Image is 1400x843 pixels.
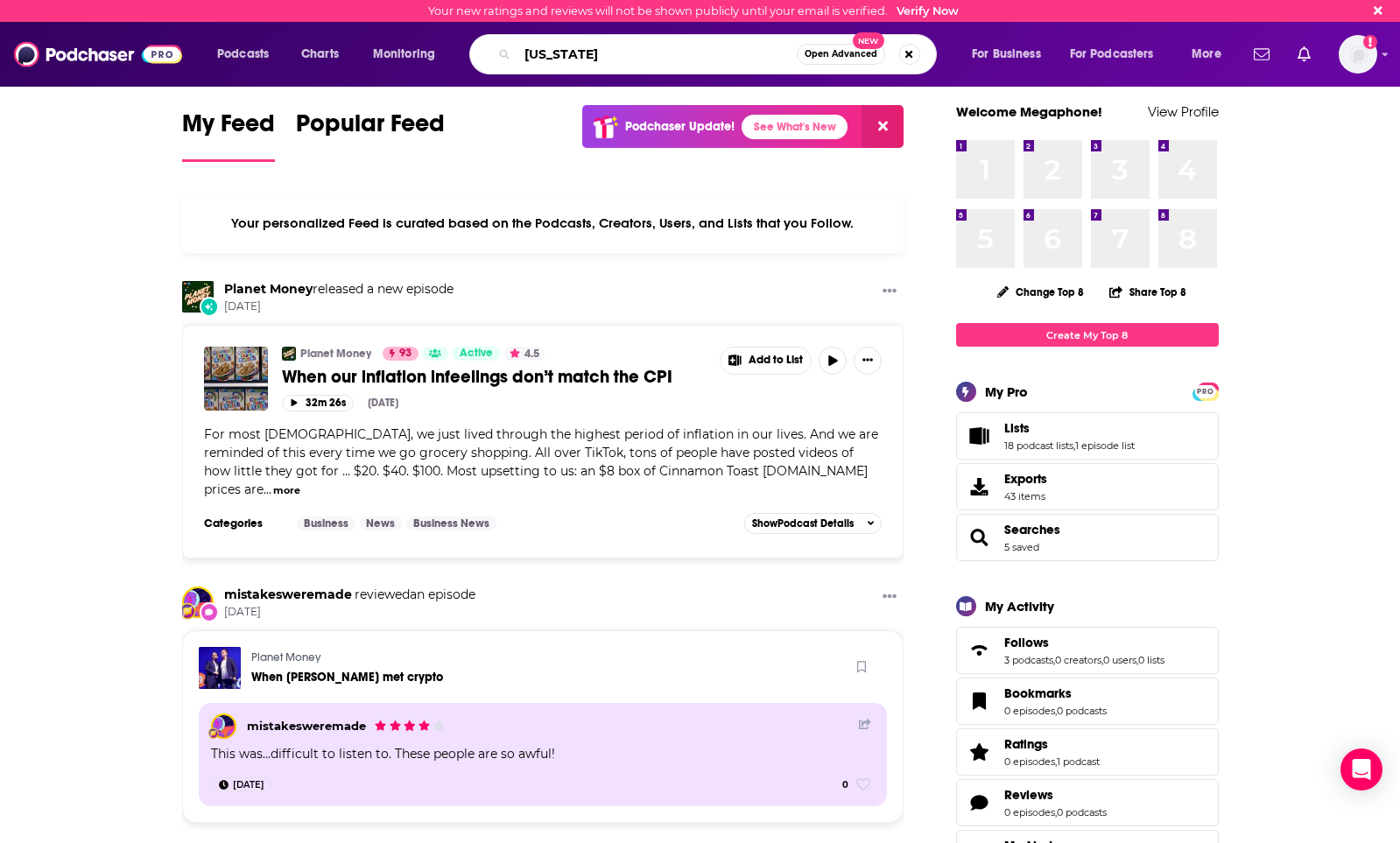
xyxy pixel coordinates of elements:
svg: Email not verified [1363,35,1377,49]
a: 0 lists [1138,654,1164,666]
span: Charts [301,42,339,67]
span: , [1053,654,1055,666]
div: This was...difficult to listen to. These people are so awful! [211,744,876,763]
a: News [359,516,402,530]
img: Planet Money [282,347,296,361]
a: 93 [383,347,419,361]
a: 1 episode list [1075,439,1135,452]
span: Podcasts [217,42,269,67]
span: Follows [1004,635,1049,650]
p: Podchaser Update! [625,119,735,134]
div: Your personalized Feed is curated based on the Podcasts, Creators, Users, and Lists that you Follow. [182,193,904,253]
div: mistakesweremade's Rating: 4 out of 5 [373,715,446,736]
div: New Review [200,602,219,622]
a: 0 creators [1055,654,1101,666]
span: , [1073,439,1075,452]
span: Bookmarks [956,678,1219,725]
a: Bookmarks [962,689,997,713]
button: Show More Button [721,348,812,374]
span: , [1055,755,1057,768]
a: mistakesweremade [213,715,235,737]
span: 0 [842,777,848,793]
button: open menu [960,40,1063,68]
a: 0 episodes [1004,806,1055,818]
span: Add to List [749,354,803,367]
span: More [1192,42,1221,67]
a: 3 days ago [211,777,272,791]
a: 0 episodes [1004,705,1055,717]
a: Business [297,516,355,530]
span: Exports [1004,471,1047,487]
a: Reviews [1004,787,1107,803]
a: When Trump met crypto [251,670,443,685]
span: [DATE] [224,299,454,314]
a: When our inflation infeelings don’t match the CPI [282,366,707,388]
input: Search podcasts, credits, & more... [517,40,797,68]
a: 0 users [1103,654,1136,666]
a: 0 podcasts [1057,705,1107,717]
span: Show Podcast Details [752,517,854,530]
button: Share Top 8 [1108,275,1187,309]
div: Open Intercom Messenger [1340,748,1382,790]
h3: released a new episode [224,281,454,298]
a: Exports [956,463,1219,510]
span: 93 [399,345,412,362]
a: Searches [962,525,997,550]
button: Change Top 8 [987,281,1095,303]
span: Bookmarks [1004,685,1072,701]
button: open menu [205,40,292,68]
h3: Categories [204,516,283,530]
a: Reviews [962,790,997,815]
div: an episode [224,587,475,603]
span: Monitoring [373,42,435,67]
div: My Activity [985,598,1054,615]
span: Lists [1004,420,1030,436]
img: When Trump met crypto [199,647,241,689]
span: New [853,32,884,49]
span: 43 items [1004,490,1047,502]
span: Reviews [1004,787,1053,803]
span: Searches [956,514,1219,561]
button: Open AdvancedNew [797,44,885,65]
button: 32m 26s [282,395,354,411]
span: For most [DEMOGRAPHIC_DATA], we just lived through the highest period of inflation in our lives. ... [204,426,878,497]
a: 3 podcasts [1004,654,1053,666]
a: Bookmarks [1004,685,1107,701]
img: mistakesweremade [184,588,212,616]
a: View Profile [1148,103,1219,120]
a: Business News [406,516,496,530]
a: 18 podcast lists [1004,439,1073,452]
span: , [1136,654,1138,666]
a: Planet Money [300,347,371,361]
button: Show More Button [876,281,904,303]
span: Ratings [1004,736,1048,752]
button: open menu [1059,40,1179,68]
img: User Profile [1339,35,1377,74]
img: Podchaser - Follow, Share and Rate Podcasts [14,38,182,71]
button: open menu [361,40,458,68]
span: Active [460,345,493,362]
div: [DATE] [368,397,398,409]
span: Popular Feed [296,109,445,149]
a: Create My Top 8 [956,323,1219,347]
span: PRO [1195,385,1216,398]
button: ShowPodcast Details [744,513,883,534]
div: My Pro [985,383,1028,400]
span: Searches [1004,522,1060,537]
span: , [1055,806,1057,818]
a: mistakesweremade [247,719,366,733]
span: Reviews [956,779,1219,826]
a: Lists [962,424,997,448]
span: ... [264,481,271,497]
span: , [1101,654,1103,666]
a: Show notifications dropdown [1291,39,1318,69]
span: For Podcasters [1070,42,1154,67]
div: Search podcasts, credits, & more... [486,34,953,74]
a: 5 saved [1004,541,1039,553]
button: more [273,483,300,498]
a: Welcome Megaphone! [956,103,1102,120]
span: Exports [962,474,997,499]
a: Ratings [962,740,997,764]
